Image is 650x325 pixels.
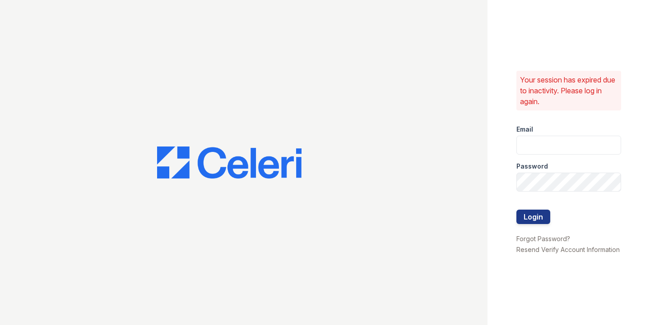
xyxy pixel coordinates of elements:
[516,235,570,243] a: Forgot Password?
[157,146,302,179] img: CE_Logo_Blue-a8612792a0a2168367f1c8372b55b34899dd931a85d93a1a3d3e32e68fde9ad4.png
[516,210,550,224] button: Login
[516,246,620,253] a: Resend Verify Account Information
[516,125,533,134] label: Email
[520,74,617,107] p: Your session has expired due to inactivity. Please log in again.
[516,162,548,171] label: Password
